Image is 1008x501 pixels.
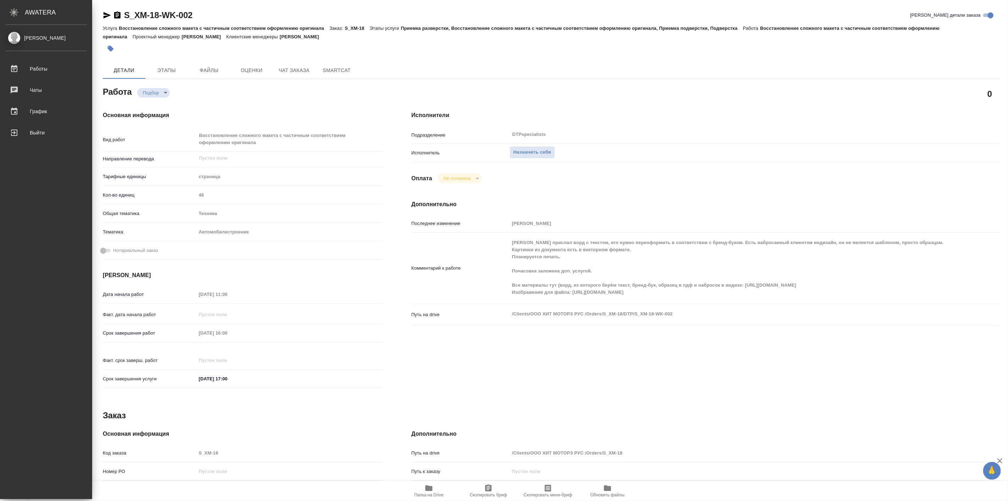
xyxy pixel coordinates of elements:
span: [PERSON_NAME] детали заказа [910,12,981,19]
span: 🙏 [986,463,998,478]
button: Не оплачена [441,175,473,181]
p: Работа [743,26,760,31]
p: Номер РО [103,468,196,475]
span: Оценки [235,66,269,75]
p: Комментарий к работе [411,265,510,272]
input: Пустое поле [510,466,951,477]
button: Скопировать ссылку для ЯМессенджера [103,11,111,20]
p: Срок завершения услуги [103,375,196,382]
div: AWATERA [25,5,92,20]
input: Пустое поле [510,218,951,229]
button: Добавить тэг [103,41,118,56]
input: Пустое поле [198,154,366,163]
span: Скопировать мини-бриф [523,492,572,497]
a: График [2,103,90,120]
input: ✎ Введи что-нибудь [196,374,258,384]
span: Детали [107,66,141,75]
h2: Работа [103,85,132,98]
button: Обновить файлы [578,481,637,501]
a: S_XM-18-WK-002 [124,10,192,20]
p: Код заказа [103,450,196,457]
p: Исполнитель [411,149,510,156]
div: страница [196,171,383,183]
input: Пустое поле [196,355,258,365]
p: Направление перевода [103,155,196,163]
input: Пустое поле [196,289,258,299]
p: Вид работ [103,136,196,143]
button: Подбор [141,90,161,96]
div: Техника [196,208,383,220]
textarea: [PERSON_NAME] прислал ворд с текстом, его нужно переоформить в соответствии с бренд-буком. Есть н... [510,237,951,298]
div: Подбор [137,88,170,98]
div: Выйти [5,127,87,138]
h4: Основная информация [103,111,383,120]
p: Срок завершения работ [103,330,196,337]
div: [PERSON_NAME] [5,34,87,42]
h4: Оплата [411,174,432,183]
p: Услуга [103,26,119,31]
span: Папка на Drive [414,492,443,497]
span: Чат заказа [277,66,311,75]
p: [PERSON_NAME] [280,34,324,39]
h2: Заказ [103,410,126,421]
a: Выйти [2,124,90,142]
span: Файлы [192,66,226,75]
button: 🙏 [983,462,1001,480]
h2: 0 [987,88,992,100]
p: Тематика [103,229,196,236]
input: Пустое поле [196,190,383,200]
p: Проектный менеджер [133,34,181,39]
div: График [5,106,87,117]
span: Этапы [150,66,184,75]
p: S_XM-18 [345,26,370,31]
div: Чаты [5,85,87,95]
p: Этапы услуги [370,26,401,31]
div: Работы [5,64,87,74]
h4: [PERSON_NAME] [103,271,383,280]
h4: Исполнители [411,111,1000,120]
button: Папка на Drive [399,481,459,501]
span: Скопировать бриф [470,492,507,497]
textarea: /Clients/ООО ХИТ МОТОРЗ РУС /Orders/S_XM-18/DTP/S_XM-18-WK-002 [510,308,951,320]
p: Последнее изменение [411,220,510,227]
a: Чаты [2,81,90,99]
div: Подбор [438,174,481,183]
p: Путь к заказу [411,468,510,475]
p: Дата начала работ [103,291,196,298]
span: Назначить себя [514,148,551,156]
p: [PERSON_NAME] [182,34,226,39]
input: Пустое поле [510,448,951,458]
p: Тарифные единицы [103,173,196,180]
div: Автомобилестроение [196,226,383,238]
button: Назначить себя [510,146,555,159]
input: Пустое поле [196,309,258,320]
h4: Дополнительно [411,200,1000,209]
p: Кол-во единиц [103,192,196,199]
p: Факт. дата начала работ [103,311,196,318]
p: Восстановление сложного макета с частичным соответствием оформлению оригинала [119,26,329,31]
p: Заказ: [330,26,345,31]
input: Пустое поле [196,448,383,458]
p: Подразделение [411,132,510,139]
p: Приемка разверстки, Восстановление сложного макета с частичным соответствием оформлению оригинала... [401,26,743,31]
p: Общая тематика [103,210,196,217]
h4: Основная информация [103,430,383,438]
input: Пустое поле [196,466,383,477]
button: Скопировать бриф [459,481,518,501]
a: Работы [2,60,90,78]
p: Путь на drive [411,450,510,457]
button: Скопировать мини-бриф [518,481,578,501]
span: Обновить файлы [590,492,625,497]
p: Путь на drive [411,311,510,318]
span: Нотариальный заказ [113,247,158,254]
p: Факт. срок заверш. работ [103,357,196,364]
h4: Дополнительно [411,430,1000,438]
button: Скопировать ссылку [113,11,122,20]
input: Пустое поле [196,328,258,338]
p: Клиентские менеджеры [226,34,280,39]
span: SmartCat [320,66,354,75]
